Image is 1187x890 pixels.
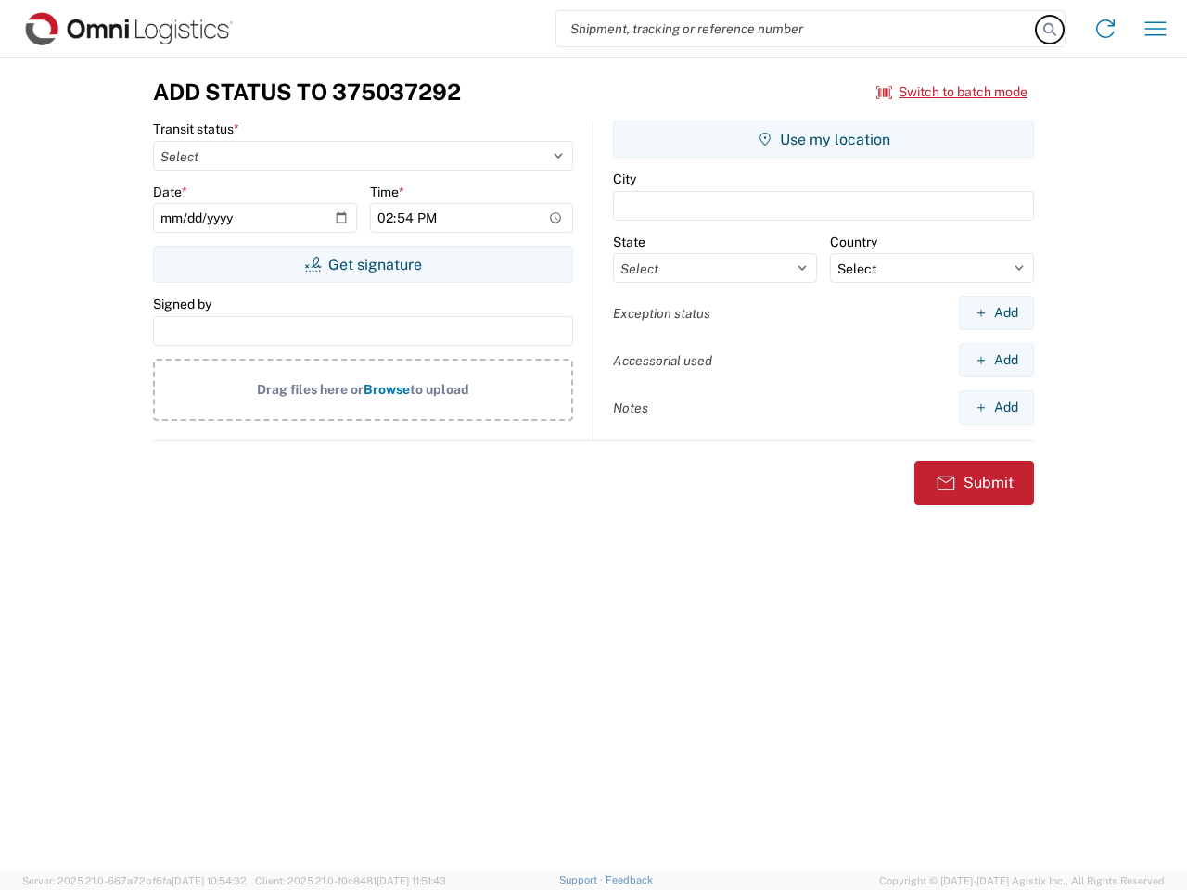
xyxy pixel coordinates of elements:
[876,77,1027,108] button: Switch to batch mode
[257,382,364,397] span: Drag files here or
[613,121,1034,158] button: Use my location
[22,875,247,886] span: Server: 2025.21.0-667a72bf6fa
[613,171,636,187] label: City
[153,246,573,283] button: Get signature
[153,121,239,137] label: Transit status
[606,874,653,885] a: Feedback
[377,875,446,886] span: [DATE] 11:51:43
[153,296,211,312] label: Signed by
[556,11,1037,46] input: Shipment, tracking or reference number
[613,400,648,416] label: Notes
[370,184,404,200] label: Time
[613,234,645,250] label: State
[153,79,461,106] h3: Add Status to 375037292
[559,874,606,885] a: Support
[153,184,187,200] label: Date
[613,305,710,322] label: Exception status
[172,875,247,886] span: [DATE] 10:54:32
[364,382,410,397] span: Browse
[959,343,1034,377] button: Add
[959,296,1034,330] button: Add
[410,382,469,397] span: to upload
[830,234,877,250] label: Country
[879,872,1165,889] span: Copyright © [DATE]-[DATE] Agistix Inc., All Rights Reserved
[914,461,1034,505] button: Submit
[255,875,446,886] span: Client: 2025.21.0-f0c8481
[613,352,712,369] label: Accessorial used
[959,390,1034,425] button: Add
